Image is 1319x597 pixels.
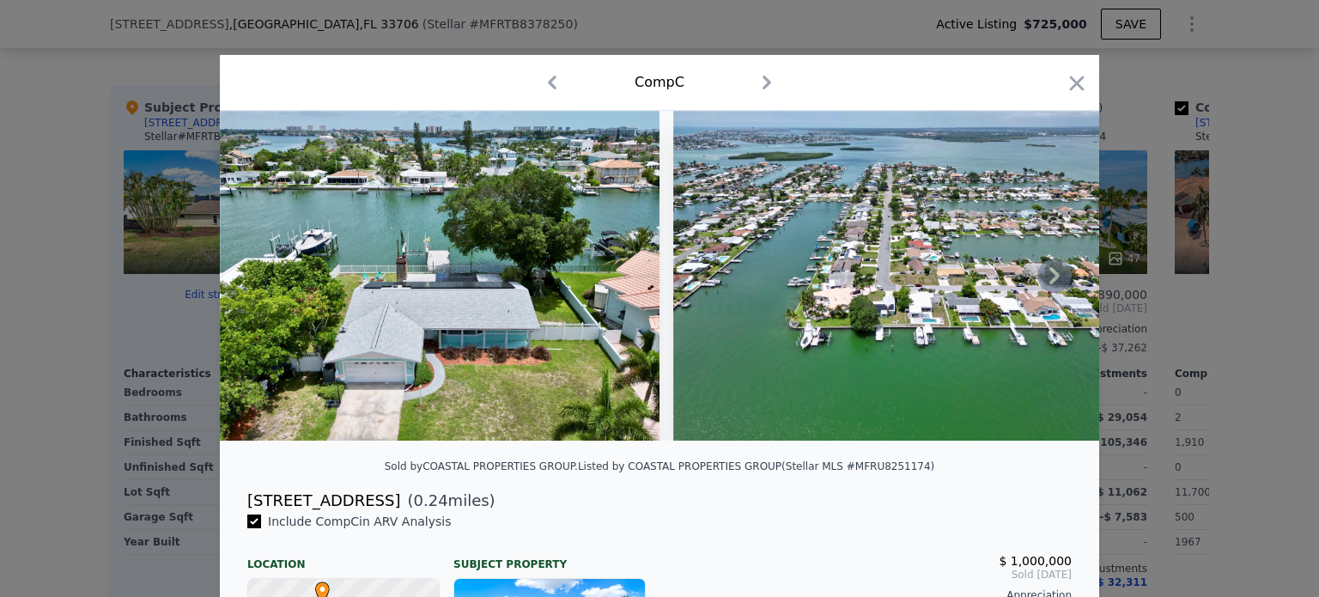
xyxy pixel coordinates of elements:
[673,111,1113,441] img: Property Img
[247,544,440,571] div: Location
[414,491,448,509] span: 0.24
[453,544,646,571] div: Subject Property
[385,460,578,472] div: Sold by COASTAL PROPERTIES GROUP .
[261,515,459,528] span: Include Comp C in ARV Analysis
[635,72,684,93] div: Comp C
[673,568,1072,582] span: Sold [DATE]
[220,111,659,441] img: Property Img
[247,489,400,513] div: [STREET_ADDRESS]
[999,554,1072,568] span: $ 1,000,000
[400,489,495,513] span: ( miles)
[311,582,321,592] div: •
[578,460,934,472] div: Listed by COASTAL PROPERTIES GROUP (Stellar MLS #MFRU8251174)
